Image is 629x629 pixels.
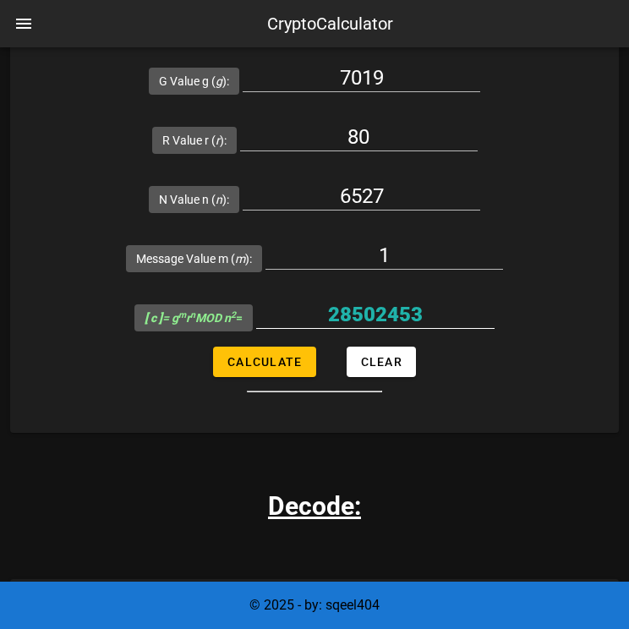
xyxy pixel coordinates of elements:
span: = [145,311,243,325]
button: Calculate [213,347,315,377]
i: r [216,134,220,147]
div: CryptoCalculator [267,11,393,36]
sup: 2 [231,309,236,320]
label: Message Value m ( ): [136,250,252,267]
label: R Value r ( ): [162,132,227,149]
i: g [216,74,222,88]
i: n [216,193,222,206]
sup: n [190,309,195,320]
sup: m [178,309,186,320]
h3: Decode: [268,487,361,525]
label: G Value g ( ): [159,73,229,90]
i: = g r MOD n [145,311,236,325]
i: m [235,252,245,265]
span: Clear [360,355,402,369]
span: Calculate [227,355,302,369]
b: [ c ] [145,311,162,325]
span: © 2025 - by: sqeel404 [249,597,380,613]
button: Clear [347,347,416,377]
label: N Value n ( ): [159,191,229,208]
button: nav-menu-toggle [3,3,44,44]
